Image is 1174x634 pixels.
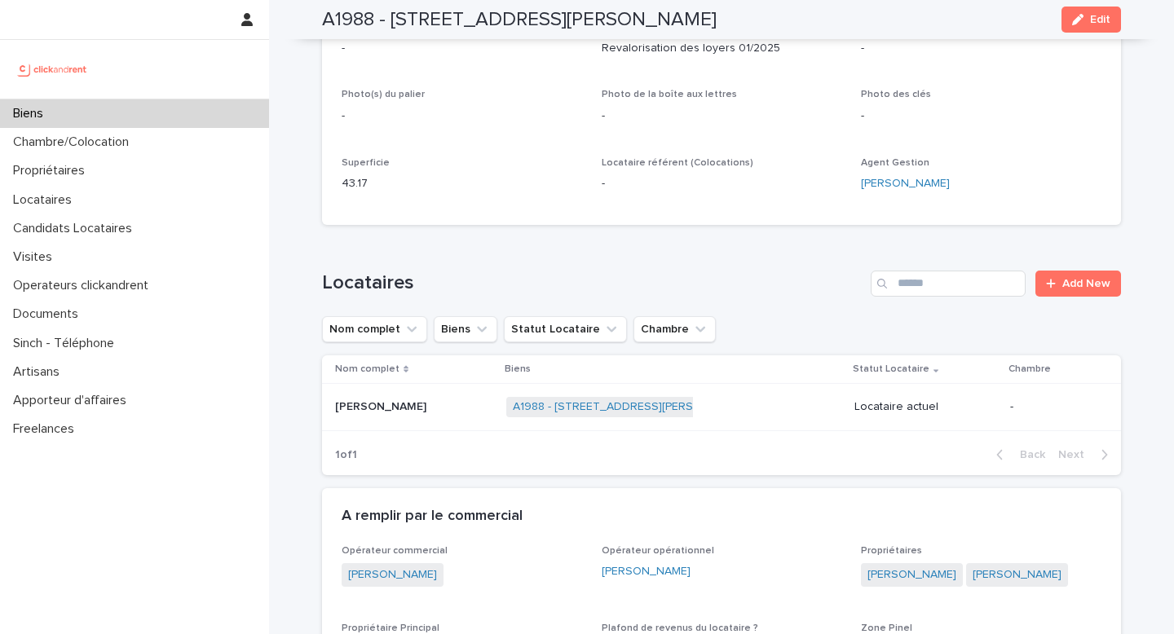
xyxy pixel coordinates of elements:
a: [PERSON_NAME] [602,563,691,580]
p: - [861,108,1101,125]
p: Biens [505,360,531,378]
span: Back [1010,449,1045,460]
p: Revalorisation des loyers 01/2025 [602,40,842,57]
span: Edit [1090,14,1110,25]
p: Chambre/Colocation [7,134,142,150]
a: [PERSON_NAME] [861,175,950,192]
a: [PERSON_NAME] [973,566,1061,583]
button: Back [983,447,1052,462]
p: [PERSON_NAME] [335,397,430,414]
button: Next [1052,447,1121,462]
span: Next [1058,449,1094,460]
span: Locataire référent (Colocations) [602,158,753,168]
p: - [602,175,842,192]
button: Nom complet [322,316,427,342]
span: Propriétaire Principal [342,623,439,633]
a: Add New [1035,271,1121,297]
p: Documents [7,306,91,322]
p: Locataire actuel [854,400,997,414]
p: - [342,108,582,125]
span: Propriétaires [861,546,922,556]
h2: A remplir par le commercial [342,508,523,526]
span: Photo de la boîte aux lettres [602,90,737,99]
p: Locataires [7,192,85,208]
tr: [PERSON_NAME][PERSON_NAME] A1988 - [STREET_ADDRESS][PERSON_NAME] Locataire actuel- [322,384,1121,431]
a: A1988 - [STREET_ADDRESS][PERSON_NAME] [513,400,751,414]
p: Nom complet [335,360,399,378]
p: - [602,108,842,125]
button: Edit [1061,7,1121,33]
p: Freelances [7,421,87,437]
span: Photo(s) du palier [342,90,425,99]
a: [PERSON_NAME] [348,566,437,583]
input: Search [871,271,1026,297]
p: - [861,40,1101,57]
p: - [1010,400,1095,414]
button: Biens [434,316,497,342]
p: Statut Locataire [853,360,929,378]
button: Chambre [633,316,716,342]
p: Chambre [1008,360,1051,378]
p: Visites [7,249,65,265]
h2: A1988 - [STREET_ADDRESS][PERSON_NAME] [322,8,717,32]
p: 1 of 1 [322,435,370,475]
span: Agent Gestion [861,158,929,168]
span: Plafond de revenus du locataire ? [602,623,758,633]
span: Opérateur opérationnel [602,546,714,556]
p: Apporteur d'affaires [7,393,139,408]
span: Superficie [342,158,390,168]
p: Sinch - Téléphone [7,336,127,351]
p: - [342,40,582,57]
button: Statut Locataire [504,316,627,342]
span: Photo des clés [861,90,931,99]
p: Propriétaires [7,163,98,178]
a: [PERSON_NAME] [867,566,956,583]
p: Biens [7,106,56,121]
p: 43.17 [342,175,582,192]
p: Operateurs clickandrent [7,278,161,293]
img: UCB0brd3T0yccxBKYDjQ [13,53,92,86]
p: Candidats Locataires [7,221,145,236]
span: Zone Pinel [861,623,912,633]
p: Artisans [7,364,73,380]
span: Opérateur commercial [342,546,448,556]
span: Add New [1062,278,1110,289]
h1: Locataires [322,271,864,295]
